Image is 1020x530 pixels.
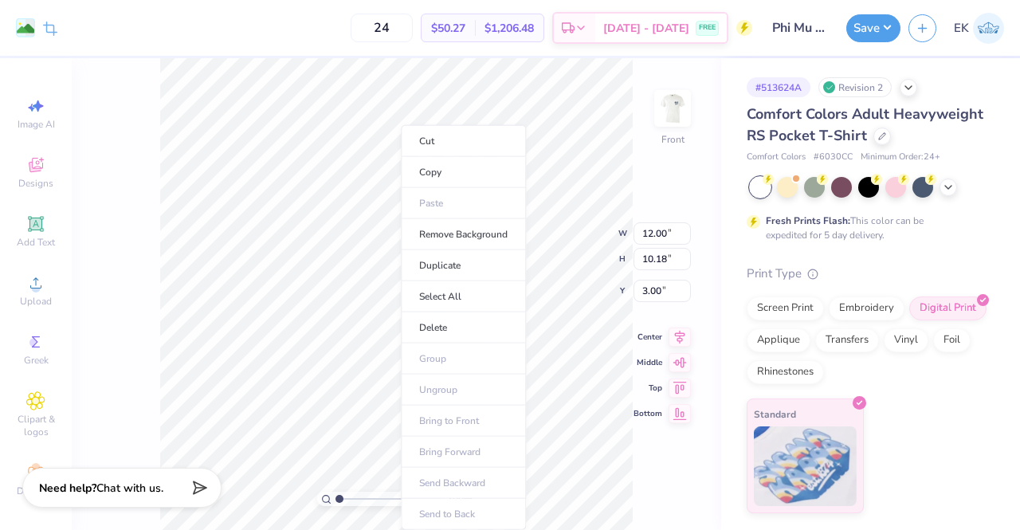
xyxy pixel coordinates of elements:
[657,92,688,124] img: Front
[747,265,988,283] div: Print Type
[401,157,526,188] li: Copy
[747,104,983,145] span: Comfort Colors Adult Heavyweight RS Pocket T-Shirt
[699,22,716,33] span: FREE
[634,383,662,394] span: Top
[909,296,987,320] div: Digital Print
[401,125,526,157] li: Cut
[760,12,838,44] input: Untitled Design
[634,357,662,368] span: Middle
[747,77,810,97] div: # 513624A
[634,408,662,419] span: Bottom
[954,19,969,37] span: EK
[861,151,940,164] span: Minimum Order: 24 +
[20,295,52,308] span: Upload
[17,485,55,497] span: Decorate
[603,20,689,37] span: [DATE] - [DATE]
[933,328,971,352] div: Foil
[884,328,928,352] div: Vinyl
[747,328,810,352] div: Applique
[747,151,806,164] span: Comfort Colors
[766,214,962,242] div: This color can be expedited for 5 day delivery.
[747,296,824,320] div: Screen Print
[814,151,853,164] span: # 6030CC
[661,132,685,147] div: Front
[24,354,49,367] span: Greek
[401,281,526,312] li: Select All
[754,426,857,506] img: Standard
[954,13,1004,44] a: EK
[747,360,824,384] div: Rhinestones
[96,481,163,496] span: Chat with us.
[484,20,534,37] span: $1,206.48
[401,219,526,250] li: Remove Background
[818,77,892,97] div: Revision 2
[431,20,465,37] span: $50.27
[8,413,64,438] span: Clipart & logos
[973,13,1004,44] img: Emma Kelley
[815,328,879,352] div: Transfers
[17,236,55,249] span: Add Text
[39,481,96,496] strong: Need help?
[829,296,904,320] div: Embroidery
[18,118,55,131] span: Image AI
[846,14,900,42] button: Save
[401,312,526,344] li: Delete
[18,177,53,190] span: Designs
[634,332,662,343] span: Center
[401,250,526,281] li: Duplicate
[754,406,796,422] span: Standard
[766,214,850,227] strong: Fresh Prints Flash:
[351,14,413,42] input: – –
